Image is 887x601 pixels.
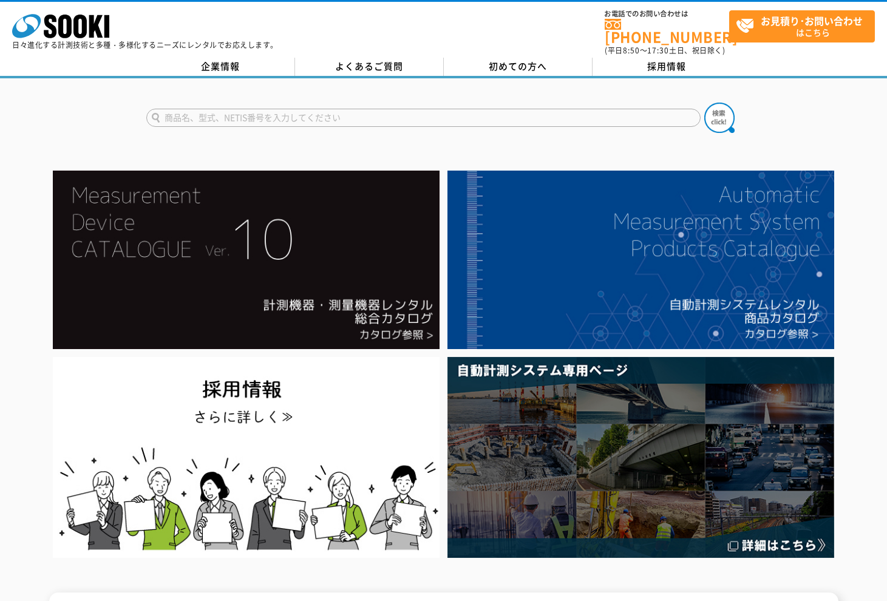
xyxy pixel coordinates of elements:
img: SOOKI recruit [53,357,440,558]
p: 日々進化する計測技術と多種・多様化するニーズにレンタルでお応えします。 [12,41,278,49]
span: (平日 ～ 土日、祝日除く) [605,45,725,56]
img: btn_search.png [704,103,735,133]
a: お見積り･お問い合わせはこちら [729,10,875,42]
span: 初めての方へ [489,59,547,73]
img: 自動計測システムカタログ [447,171,834,349]
img: 自動計測システム専用ページ [447,357,834,558]
span: はこちら [736,11,874,41]
img: Catalog Ver10 [53,171,440,349]
span: 17:30 [647,45,669,56]
span: 8:50 [623,45,640,56]
span: お電話でのお問い合わせは [605,10,729,18]
input: 商品名、型式、NETIS番号を入力してください [146,109,701,127]
strong: お見積り･お問い合わせ [761,13,863,28]
a: 採用情報 [593,58,741,76]
a: よくあるご質問 [295,58,444,76]
a: 企業情報 [146,58,295,76]
a: [PHONE_NUMBER] [605,19,729,44]
a: 初めての方へ [444,58,593,76]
